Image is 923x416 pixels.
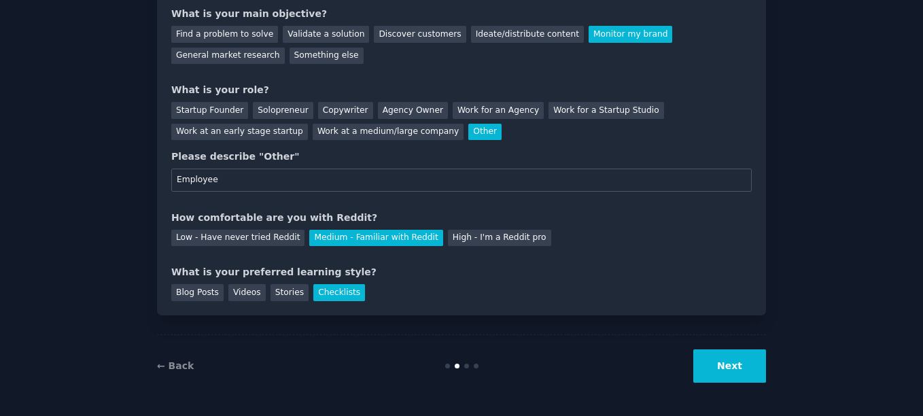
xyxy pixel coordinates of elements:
[548,102,663,119] div: Work for a Startup Studio
[309,230,442,247] div: Medium - Familiar with Reddit
[228,284,266,301] div: Videos
[313,284,365,301] div: Checklists
[318,102,373,119] div: Copywriter
[313,124,464,141] div: Work at a medium/large company
[171,48,285,65] div: General market research
[171,265,752,279] div: What is your preferred learning style?
[171,169,752,192] input: Your role
[171,150,752,164] div: Please describe "Other"
[171,230,304,247] div: Low - Have never tried Reddit
[471,26,584,43] div: Ideate/distribute content
[374,26,466,43] div: Discover customers
[448,230,551,247] div: High - I'm a Reddit pro
[589,26,672,43] div: Monitor my brand
[171,284,224,301] div: Blog Posts
[171,124,308,141] div: Work at an early stage startup
[171,211,752,225] div: How comfortable are you with Reddit?
[290,48,364,65] div: Something else
[378,102,448,119] div: Agency Owner
[171,7,752,21] div: What is your main objective?
[283,26,369,43] div: Validate a solution
[157,360,194,371] a: ← Back
[453,102,544,119] div: Work for an Agency
[171,26,278,43] div: Find a problem to solve
[171,83,752,97] div: What is your role?
[468,124,502,141] div: Other
[253,102,313,119] div: Solopreneur
[271,284,309,301] div: Stories
[171,102,248,119] div: Startup Founder
[693,349,766,383] button: Next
